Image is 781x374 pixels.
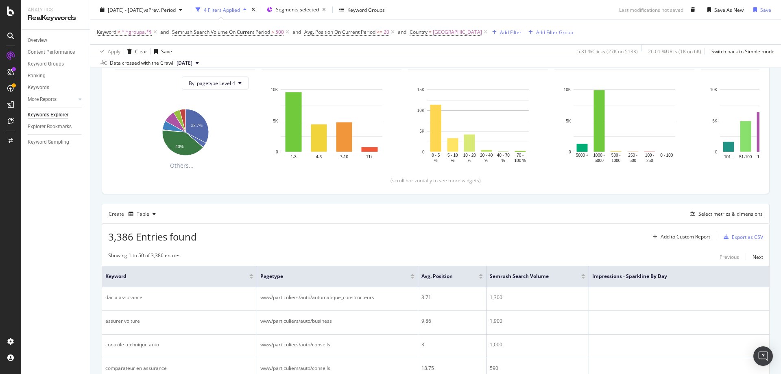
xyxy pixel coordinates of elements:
div: www/particuliers/auto/conseils [260,365,414,372]
text: 250 - [628,153,637,157]
button: Keyword Groups [336,3,388,16]
span: 2025 Aug. 25th [177,59,192,67]
text: 10 - 20 [463,153,476,157]
text: 7-10 [340,155,348,159]
text: 5000 [595,158,604,163]
text: 500 [629,158,636,163]
div: 1,000 [490,341,585,348]
text: 40% [175,144,183,149]
div: 18.75 [421,365,482,372]
a: More Reports [28,95,76,104]
text: 1-3 [290,155,297,159]
svg: A chart. [268,85,395,164]
text: 0 [569,150,571,154]
a: Keywords Explorer [28,111,84,119]
span: > [271,28,274,35]
div: Save [760,6,771,13]
div: 5.31 % Clicks ( 27K on 513K ) [577,48,638,55]
div: and [398,28,406,35]
div: www/particuliers/auto/automatique_constructeurs [260,294,414,301]
text: 5K [273,119,278,123]
div: Switch back to Simple mode [711,48,774,55]
button: Add to Custom Report [650,230,710,243]
text: 11+ [366,155,373,159]
text: 5K [419,129,425,133]
text: 5 - 10 [447,153,458,157]
div: Explorer Bookmarks [28,122,72,131]
div: Next [753,254,763,260]
span: [DATE] - [DATE] [108,6,144,13]
div: Keywords Explorer [28,111,68,119]
text: 1000 [611,158,621,163]
div: 1,900 [490,317,585,325]
text: 10K [564,87,571,92]
div: contrôle technique auto [105,341,253,348]
div: Last modifications not saved [619,6,683,13]
span: <= [377,28,382,35]
span: 500 [275,26,284,38]
button: Add Filter Group [525,27,573,37]
span: Keyword [105,273,237,280]
span: Semrush Search Volume [490,273,569,280]
div: Keyword Groups [28,60,64,68]
div: www/particuliers/auto/conseils [260,341,414,348]
div: 9.86 [421,317,482,325]
button: Previous [720,252,739,262]
div: 3 [421,341,482,348]
button: Save [750,3,771,16]
div: comparateur en assurance [105,365,253,372]
text: % [434,158,438,163]
span: pagetype [260,273,398,280]
div: Save As New [714,6,744,13]
text: % [502,158,505,163]
text: 5K [712,119,718,123]
text: 10K [417,108,425,113]
div: Content Performance [28,48,75,57]
div: Save [161,48,172,55]
text: 100 % [515,158,526,163]
text: 101+ [724,155,733,159]
text: 51-100 [739,155,752,159]
div: 26.01 % URLs ( 1K on 6K ) [648,48,701,55]
div: Clear [135,48,147,55]
text: 15K [417,87,425,92]
button: [DATE] - [DATE]vsPrev. Period [97,3,185,16]
div: Showing 1 to 50 of 3,386 entries [108,252,181,262]
text: % [451,158,454,163]
span: = [429,28,432,35]
a: Explorer Bookmarks [28,122,84,131]
button: Next [753,252,763,262]
button: and [160,28,169,36]
text: 40 - 70 [497,153,510,157]
text: 0 [715,150,718,154]
div: 590 [490,365,585,372]
div: Open Intercom Messenger [753,346,773,366]
svg: A chart. [561,85,688,164]
div: Overview [28,36,47,45]
div: assurer voiture [105,317,253,325]
text: 0 [422,150,425,154]
div: A chart. [122,105,249,157]
div: 3.71 [421,294,482,301]
span: Impressions - Sparkline By Day [592,273,754,280]
text: 250 [646,158,653,163]
button: 4 Filters Applied [192,3,250,16]
div: Add to Custom Report [661,234,710,239]
button: [DATE] [173,58,202,68]
div: Previous [720,254,739,260]
text: % [484,158,488,163]
div: dacia assurance [105,294,253,301]
span: vs Prev. Period [144,6,176,13]
text: 70 - [517,153,524,157]
button: Apply [97,45,120,58]
div: Select metrics & dimensions [698,210,763,217]
div: Apply [108,48,120,55]
text: 100 - [645,153,654,157]
span: ^.*groupa.*$ [122,26,152,38]
div: Data crossed with the Crawl [110,59,173,67]
text: 16-50 [757,155,768,159]
text: % [468,158,471,163]
text: 500 - [611,153,621,157]
div: (scroll horizontally to see more widgets) [112,177,759,184]
button: Save As New [704,3,744,16]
